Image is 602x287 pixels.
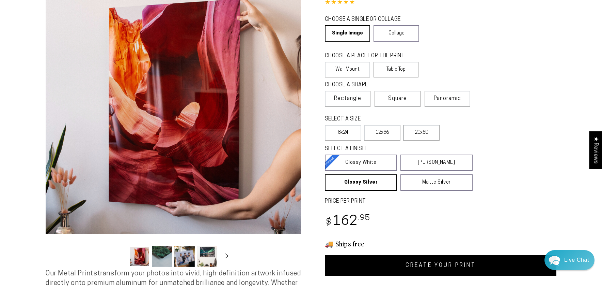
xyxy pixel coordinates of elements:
[45,206,100,217] a: Leave A Message
[334,95,361,103] span: Rectangle
[174,246,195,267] button: Load image 3 in gallery view
[219,249,234,264] button: Slide right
[403,125,440,141] label: 20x60
[564,250,589,270] div: Contact Us Directly
[52,196,92,199] span: We run on
[326,218,332,227] span: $
[400,155,473,171] a: [PERSON_NAME]
[325,81,413,89] legend: CHOOSE A SHAPE
[325,125,361,141] label: 8x24
[325,52,412,60] legend: CHOOSE A PLACE FOR THE PRINT
[374,25,419,42] a: Collage
[152,246,172,267] button: Load image 2 in gallery view
[112,249,127,264] button: Slide left
[64,10,81,28] img: John
[400,174,473,191] a: Matte Silver
[325,198,556,205] label: PRICE PER PRINT
[364,125,400,141] label: 12x36
[325,115,417,123] legend: SELECT A SIZE
[73,195,92,200] span: Re:amaze
[434,96,461,101] span: Panoramic
[374,62,419,77] label: Table Top
[325,155,397,171] a: Glossy White
[325,215,370,228] bdi: 162
[49,10,67,28] img: Marie J
[197,246,217,267] button: Load image 4 in gallery view
[589,131,602,169] div: Click to open Judge.me floating reviews tab
[129,246,150,267] button: Load image 1 in gallery view
[78,10,96,28] img: Helga
[325,255,556,276] a: CREATE YOUR PRINT
[388,95,407,103] span: Square
[325,16,413,24] legend: CHOOSE A SINGLE OR COLLAGE
[51,34,93,39] span: Away until [DATE]
[325,239,556,248] h3: 🚚 Ships free
[325,62,370,77] label: Wall Mount
[325,25,370,42] a: Single Image
[325,145,456,153] legend: SELECT A FINISH
[325,174,397,191] a: Glossy Silver
[358,214,370,222] sup: .95
[544,250,595,270] div: Chat widget toggle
